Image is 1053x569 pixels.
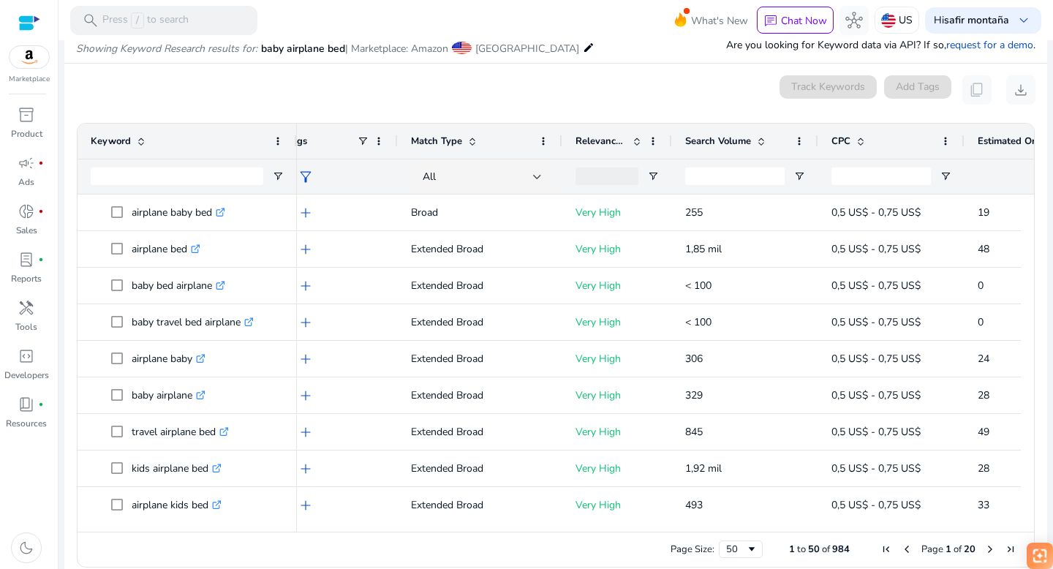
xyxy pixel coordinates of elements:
[18,251,35,268] span: lab_profile
[132,380,205,410] p: baby airplane
[946,543,951,556] span: 1
[934,15,1009,26] p: Hi
[297,241,314,258] span: add
[132,417,229,447] p: travel airplane bed
[411,417,549,447] p: Extended Broad
[583,39,595,56] mat-icon: edit
[984,543,996,555] div: Next Page
[10,46,49,68] img: amazon.svg
[16,224,37,237] p: Sales
[881,13,896,28] img: us.svg
[575,344,659,374] p: Very High
[575,234,659,264] p: Very High
[831,461,921,475] span: 0,5 US$ - 0,75 US$
[575,271,659,301] p: Very High
[575,453,659,483] p: Very High
[475,42,579,56] span: [GEOGRAPHIC_DATA]
[757,7,834,34] button: chatChat Now
[297,314,314,331] span: add
[575,417,659,447] p: Very High
[18,539,35,557] span: dark_mode
[76,42,257,56] i: Showing Keyword Research results for:
[18,106,35,124] span: inventory_2
[261,42,345,56] span: baby airplane bed
[297,460,314,478] span: add
[287,135,307,148] span: Tags
[575,490,659,520] p: Very High
[685,279,712,293] span: < 100
[685,461,722,475] span: 1,92 mil
[978,352,989,366] span: 24
[880,543,892,555] div: First Page
[831,388,921,402] span: 0,5 US$ - 0,75 US$
[132,344,205,374] p: airplane baby
[685,242,722,256] span: 1,85 mil
[793,170,805,182] button: Open Filter Menu
[1006,75,1035,105] button: download
[18,203,35,220] span: donut_small
[978,242,989,256] span: 48
[575,135,627,148] span: Relevance Score
[940,170,951,182] button: Open Filter Menu
[964,543,975,556] span: 20
[575,380,659,410] p: Very High
[685,206,703,219] span: 255
[685,352,703,366] span: 306
[297,277,314,295] span: add
[831,242,921,256] span: 0,5 US$ - 0,75 US$
[726,543,746,556] div: 50
[839,6,869,35] button: hub
[921,543,943,556] span: Page
[691,8,748,34] span: What's New
[18,154,35,172] span: campaign
[899,7,913,33] p: US
[946,38,1033,52] a: request for a demo
[831,352,921,366] span: 0,5 US$ - 0,75 US$
[18,299,35,317] span: handyman
[1012,81,1030,99] span: download
[978,425,989,439] span: 49
[132,490,222,520] p: airplane kids bed
[6,417,47,430] p: Resources
[297,423,314,441] span: add
[808,543,820,556] span: 50
[685,167,785,185] input: Search Volume Filter Input
[954,543,962,556] span: of
[685,425,703,439] span: 845
[411,197,549,227] p: Broad
[132,197,225,227] p: airplane baby bed
[297,497,314,514] span: add
[978,315,984,329] span: 0
[685,135,751,148] span: Search Volume
[647,170,659,182] button: Open Filter Menu
[901,543,913,555] div: Previous Page
[82,12,99,29] span: search
[38,160,44,166] span: fiber_manual_record
[423,170,436,184] span: All
[832,543,850,556] span: 984
[131,12,144,29] span: /
[831,167,931,185] input: CPC Filter Input
[297,387,314,404] span: add
[1015,12,1033,29] span: keyboard_arrow_down
[671,543,714,556] div: Page Size:
[11,127,42,140] p: Product
[831,425,921,439] span: 0,5 US$ - 0,75 US$
[132,453,222,483] p: kids airplane bed
[411,307,549,337] p: Extended Broad
[831,279,921,293] span: 0,5 US$ - 0,75 US$
[11,272,42,285] p: Reports
[831,206,921,219] span: 0,5 US$ - 0,75 US$
[38,402,44,407] span: fiber_manual_record
[411,490,549,520] p: Extended Broad
[411,135,462,148] span: Match Type
[38,257,44,263] span: fiber_manual_record
[18,396,35,413] span: book_4
[297,350,314,368] span: add
[831,135,850,148] span: CPC
[102,12,189,29] p: Press to search
[411,271,549,301] p: Extended Broad
[685,498,703,512] span: 493
[822,543,830,556] span: of
[132,307,254,337] p: baby travel bed airplane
